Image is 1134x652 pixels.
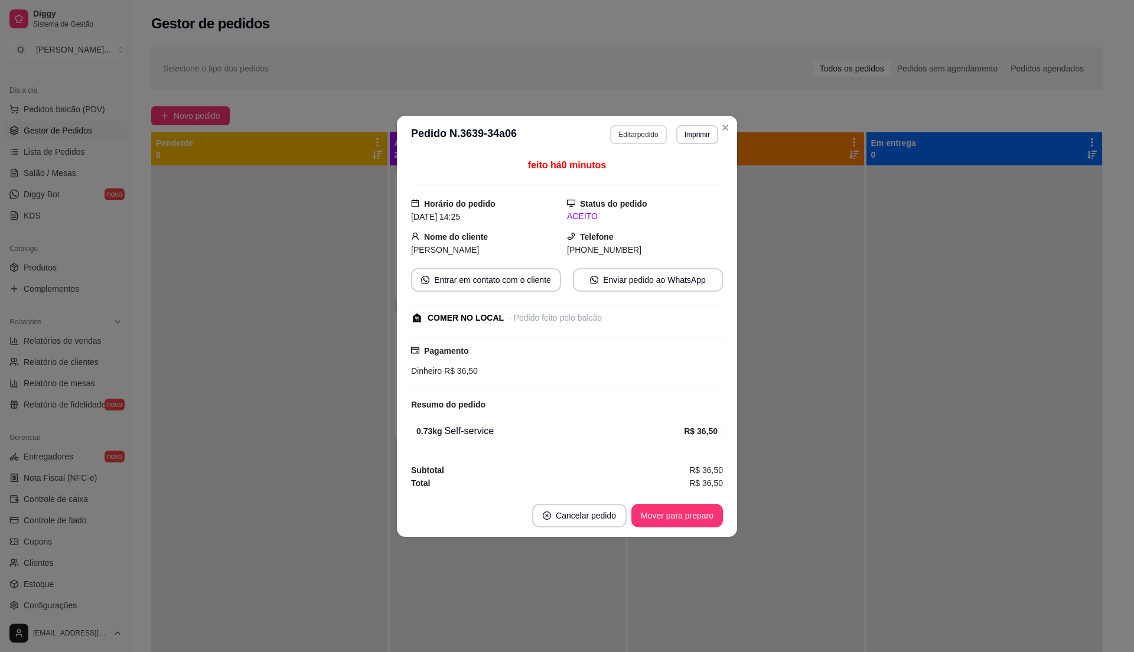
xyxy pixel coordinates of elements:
button: Imprimir [676,125,718,144]
span: credit-card [411,346,419,354]
span: R$ 36,50 [689,464,723,477]
span: desktop [567,199,575,207]
strong: Nome do cliente [424,232,488,242]
span: [PERSON_NAME] [411,245,479,255]
span: [PHONE_NUMBER] [567,245,641,255]
strong: R$ 36,50 [684,426,718,436]
span: calendar [411,199,419,207]
strong: Total [411,478,430,488]
span: phone [567,232,575,240]
button: close-circleCancelar pedido [532,504,627,527]
span: R$ 36,50 [689,477,723,490]
span: R$ 36,50 [442,366,478,376]
strong: Status do pedido [580,199,647,208]
span: whats-app [590,276,598,284]
strong: Pagamento [424,346,468,356]
div: Self-service [416,424,684,438]
button: Close [716,118,735,137]
div: COMER NO LOCAL [428,312,504,324]
button: whats-appEnviar pedido ao WhatsApp [573,268,723,292]
button: Mover para preparo [631,504,723,527]
strong: Telefone [580,232,614,242]
strong: Resumo do pedido [411,400,485,409]
span: user [411,232,419,240]
span: [DATE] 14:25 [411,212,460,221]
div: ACEITO [567,210,723,223]
button: Editarpedido [610,125,666,144]
strong: Horário do pedido [424,199,496,208]
span: feito há 0 minutos [528,160,606,170]
div: - Pedido feito pelo balcão [509,312,602,324]
strong: 0.73 kg [416,426,442,436]
span: whats-app [421,276,429,284]
span: Dinheiro [411,366,442,376]
strong: Subtotal [411,465,444,475]
h3: Pedido N. 3639-34a06 [411,125,517,144]
span: close-circle [543,511,551,520]
button: whats-appEntrar em contato com o cliente [411,268,561,292]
